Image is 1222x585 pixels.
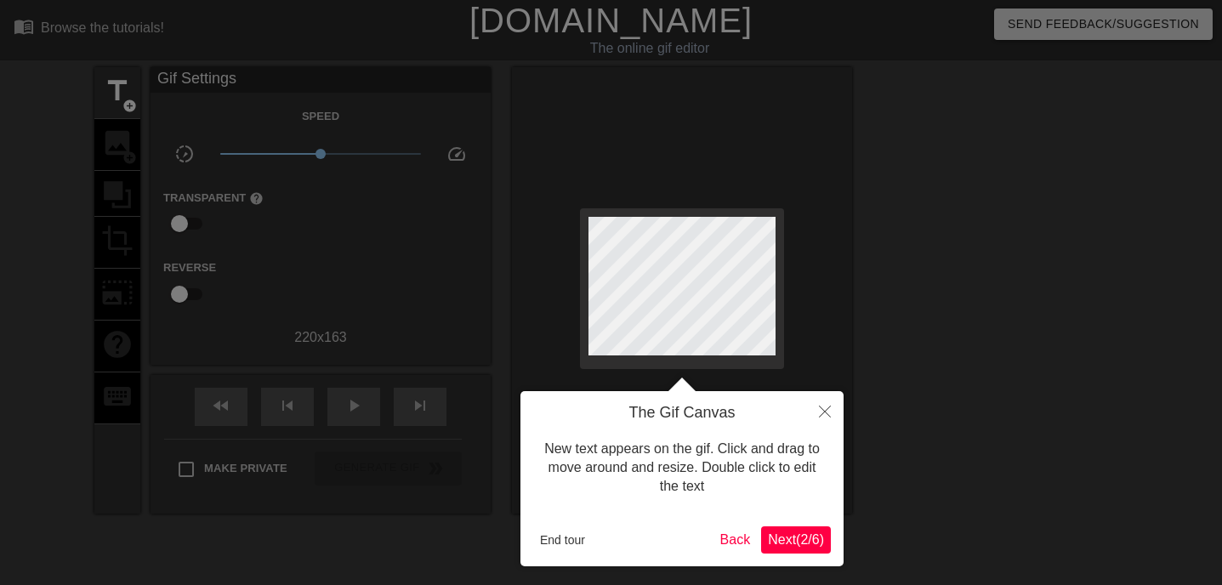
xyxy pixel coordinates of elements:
span: Next ( 2 / 6 ) [768,532,824,547]
button: Next [761,526,831,554]
button: End tour [533,527,592,553]
button: Back [713,526,758,554]
button: Close [806,391,844,430]
div: New text appears on the gif. Click and drag to move around and resize. Double click to edit the text [533,423,831,514]
h4: The Gif Canvas [533,404,831,423]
